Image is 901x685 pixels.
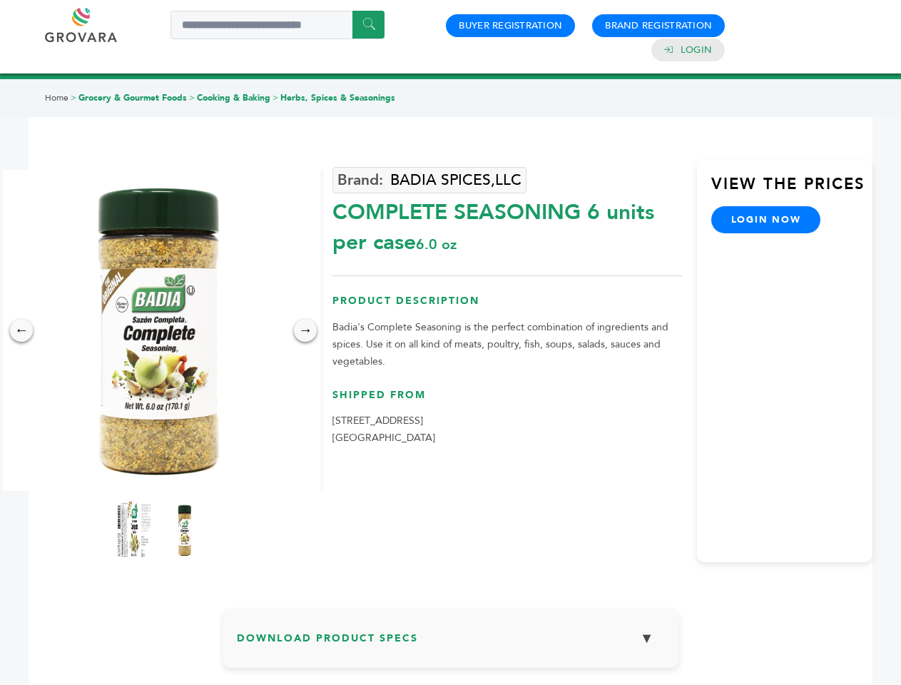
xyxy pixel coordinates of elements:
button: ▼ [629,623,665,654]
span: 6.0 oz [416,235,457,254]
a: login now [711,206,821,233]
a: Herbs, Spices & Seasonings [280,92,395,103]
a: BADIA SPICES,LLC [332,167,526,193]
h3: Download Product Specs [237,623,665,664]
a: Grocery & Gourmet Foods [78,92,187,103]
a: Cooking & Baking [197,92,270,103]
a: Buyer Registration [459,19,562,32]
img: COMPLETE SEASONING® 6 units per case 6.0 oz [167,502,203,559]
a: Brand Registration [605,19,712,32]
input: Search a product or brand... [170,11,385,39]
span: > [71,92,76,103]
img: COMPLETE SEASONING® 6 units per case 6.0 oz Product Label [117,502,153,559]
h3: Shipped From [332,388,683,413]
h3: View the Prices [711,173,872,206]
h3: Product Description [332,294,683,319]
div: ← [10,319,33,342]
a: Login [681,44,712,56]
span: > [189,92,195,103]
span: > [273,92,278,103]
div: → [294,319,317,342]
div: COMPLETE SEASONING 6 units per case [332,191,683,258]
p: [STREET_ADDRESS] [GEOGRAPHIC_DATA] [332,412,683,447]
p: Badia's Complete Seasoning is the perfect combination of ingredients and spices. Use it on all ki... [332,319,683,370]
a: Home [45,92,68,103]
